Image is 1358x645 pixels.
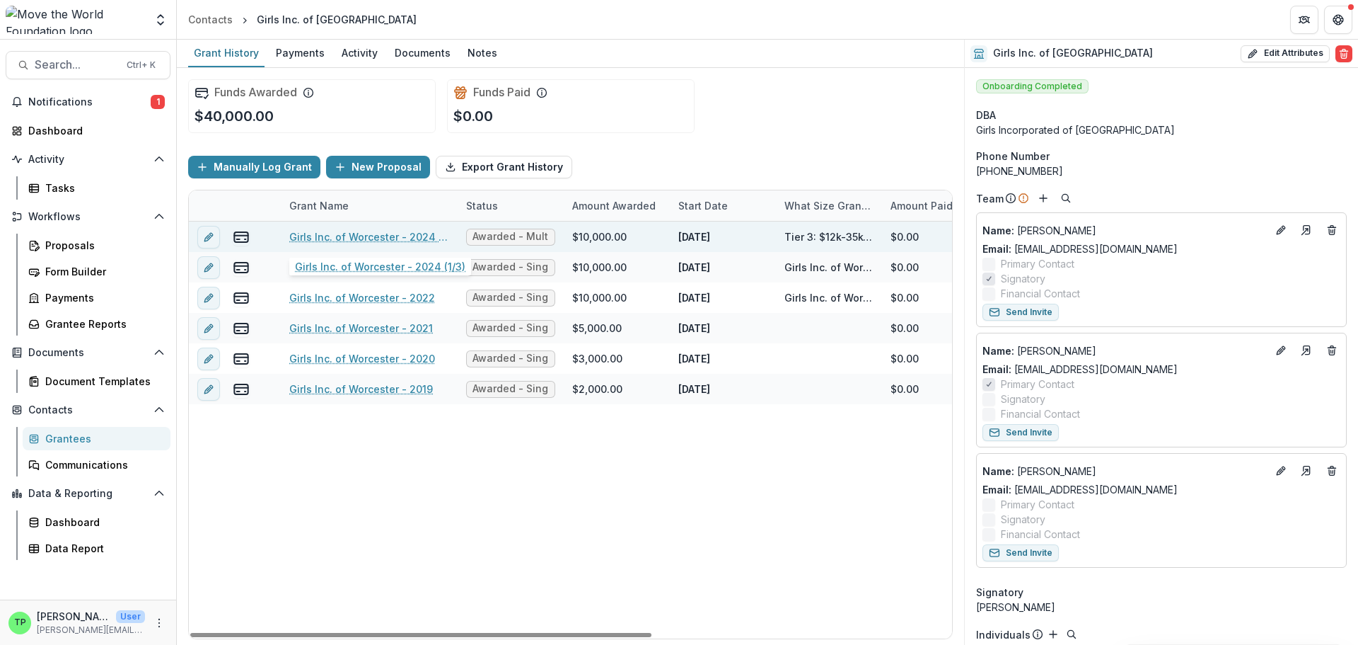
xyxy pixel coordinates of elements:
button: Add [1045,626,1062,643]
span: Awarded - Single Year [472,353,549,365]
button: Edit [1272,342,1289,359]
div: [PERSON_NAME] [976,600,1347,615]
span: Notifications [28,96,151,108]
a: Grant History [188,40,265,67]
div: Payments [270,42,330,63]
button: view-payments [233,290,250,307]
button: Deletes [1323,462,1340,479]
a: Girls Inc. of Worcester - 2022 [289,290,435,305]
span: Signatory [1001,512,1045,527]
div: Data Report [45,541,159,556]
button: Edit [1272,222,1289,239]
div: $0.00 [890,290,919,305]
a: Form Builder [23,260,170,283]
span: Awarded - Single Year [472,383,549,395]
a: Girls Inc. of Worcester - 2021 [289,321,433,336]
button: Open entity switcher [151,6,170,34]
div: Girls Inc. of [GEOGRAPHIC_DATA] [257,12,417,27]
a: Activity [336,40,383,67]
span: Primary Contact [1001,256,1074,271]
a: Dashboard [23,510,170,534]
img: Move the World Foundation logo [6,6,145,34]
p: [DATE] [678,321,710,336]
a: Email: [EMAIL_ADDRESS][DOMAIN_NAME] [982,482,1178,497]
div: Ctrl + K [124,57,158,73]
p: [PERSON_NAME] [37,609,110,624]
div: Grant Name [281,190,458,221]
div: $0.00 [890,382,919,396]
button: view-payments [233,350,250,367]
button: Add [1035,190,1052,207]
a: Email: [EMAIL_ADDRESS][DOMAIN_NAME] [982,362,1178,377]
button: Send Invite [982,304,1059,321]
div: $10,000.00 [572,260,627,275]
span: Onboarding Completed [976,79,1089,93]
span: Search... [35,58,118,72]
button: Edit [1272,462,1289,479]
button: Deletes [1323,222,1340,239]
a: Girls Inc. of Worcester - 2024 (1/3) [289,229,449,244]
p: Amount Paid [890,198,953,213]
div: Grant History [188,42,265,63]
div: Girls Inc. of Worcester is seeking Tier 2 funding support. [784,260,874,275]
div: Amount Awarded [564,190,670,221]
p: [PERSON_NAME] [982,464,1267,479]
span: Name : [982,345,1014,357]
a: Documents [389,40,456,67]
a: Girls Inc. of Worcester - 2023 [289,260,435,275]
p: [PERSON_NAME][EMAIL_ADDRESS][DOMAIN_NAME] [37,624,145,637]
a: Proposals [23,234,170,257]
p: [DATE] [678,290,710,305]
a: Go to contact [1295,339,1318,362]
a: Document Templates [23,370,170,393]
p: [PERSON_NAME] [982,223,1267,238]
a: Girls Inc. of Worcester - 2020 [289,351,435,366]
button: Open Documents [6,341,170,364]
div: What size grant tier are you requesting? (Feel free to explain what you'd be able to accomplish w... [776,190,882,221]
span: Name : [982,465,1014,477]
button: edit [197,287,220,309]
span: Workflows [28,211,148,223]
span: Financial Contact [1001,406,1080,421]
div: Contacts [188,12,233,27]
div: Notes [462,42,503,63]
div: Grantees [45,431,159,446]
a: Contacts [182,9,238,30]
a: Data Report [23,537,170,560]
div: Document Templates [45,374,159,389]
a: Communications [23,453,170,476]
div: Start Date [670,190,776,221]
a: Go to contact [1295,219,1318,241]
p: Team [976,191,1004,206]
div: Dashboard [28,123,159,138]
a: Grantees [23,427,170,450]
div: What size grant tier are you requesting? (Feel free to explain what you'd be able to accomplish w... [776,198,882,213]
div: Start Date [670,198,736,213]
div: Amount Paid [882,190,988,221]
a: Payments [23,286,170,309]
h2: Funds Paid [473,86,530,99]
div: Amount Awarded [564,198,664,213]
a: Payments [270,40,330,67]
span: Signatory [1001,271,1045,286]
div: Dashboard [45,515,159,530]
div: $10,000.00 [572,290,627,305]
nav: breadcrumb [182,9,422,30]
button: Notifications1 [6,91,170,113]
a: Name: [PERSON_NAME] [982,223,1267,238]
button: Send Invite [982,544,1059,561]
a: Notes [462,40,503,67]
p: [DATE] [678,382,710,396]
div: Documents [389,42,456,63]
span: Contacts [28,404,148,416]
p: $40,000.00 [195,105,274,127]
div: Proposals [45,238,159,253]
div: $10,000.00 [572,229,627,244]
a: Dashboard [6,119,170,142]
h2: Girls Inc. of [GEOGRAPHIC_DATA] [993,47,1153,59]
div: Girls Inc. of Worcester is applying for a Tier 2 grant ($5,000-10,000) to support our K-10 Afters... [784,290,874,305]
a: Girls Inc. of Worcester - 2019 [289,382,433,396]
button: edit [197,256,220,279]
button: Send Invite [982,424,1059,441]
